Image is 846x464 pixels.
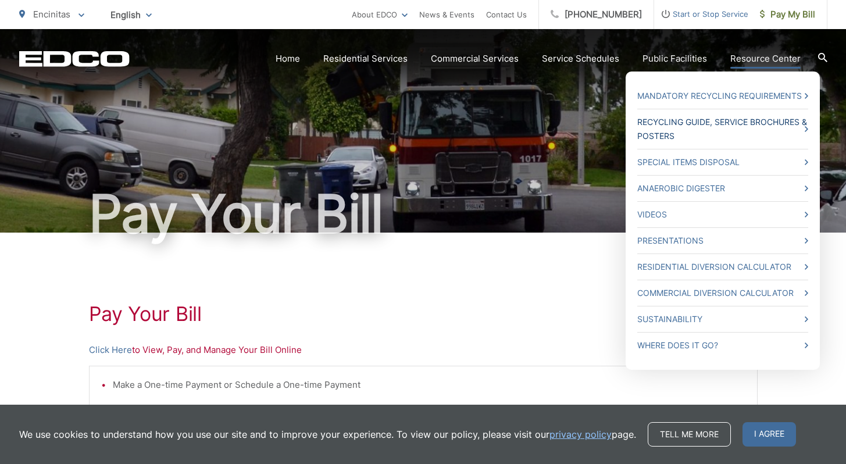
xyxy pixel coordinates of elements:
a: Service Schedules [542,52,619,66]
a: Anaerobic Digester [637,181,808,195]
a: Tell me more [648,422,731,447]
a: Public Facilities [642,52,707,66]
a: Home [276,52,300,66]
a: EDCD logo. Return to the homepage. [19,51,130,67]
span: I agree [743,422,796,447]
a: Contact Us [486,8,527,22]
a: Mandatory Recycling Requirements [637,89,808,103]
a: About EDCO [352,8,408,22]
a: Special Items Disposal [637,155,808,169]
a: Resource Center [730,52,801,66]
h1: Pay Your Bill [19,185,827,243]
a: Click Here [89,343,132,357]
p: to View, Pay, and Manage Your Bill Online [89,343,758,357]
li: Set-up Auto-pay [113,401,745,415]
h1: Pay Your Bill [89,302,758,326]
a: Commercial Services [431,52,519,66]
a: Videos [637,208,808,222]
span: Encinitas [33,9,70,20]
a: News & Events [419,8,474,22]
a: Presentations [637,234,808,248]
a: privacy policy [549,427,612,441]
li: Make a One-time Payment or Schedule a One-time Payment [113,378,745,392]
p: We use cookies to understand how you use our site and to improve your experience. To view our pol... [19,427,636,441]
a: Residential Services [323,52,408,66]
span: English [102,5,160,25]
span: Pay My Bill [760,8,815,22]
a: Residential Diversion Calculator [637,260,808,274]
a: Recycling Guide, Service Brochures & Posters [637,115,808,143]
a: Commercial Diversion Calculator [637,286,808,300]
a: Sustainability [637,312,808,326]
a: Where Does it Go? [637,338,808,352]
